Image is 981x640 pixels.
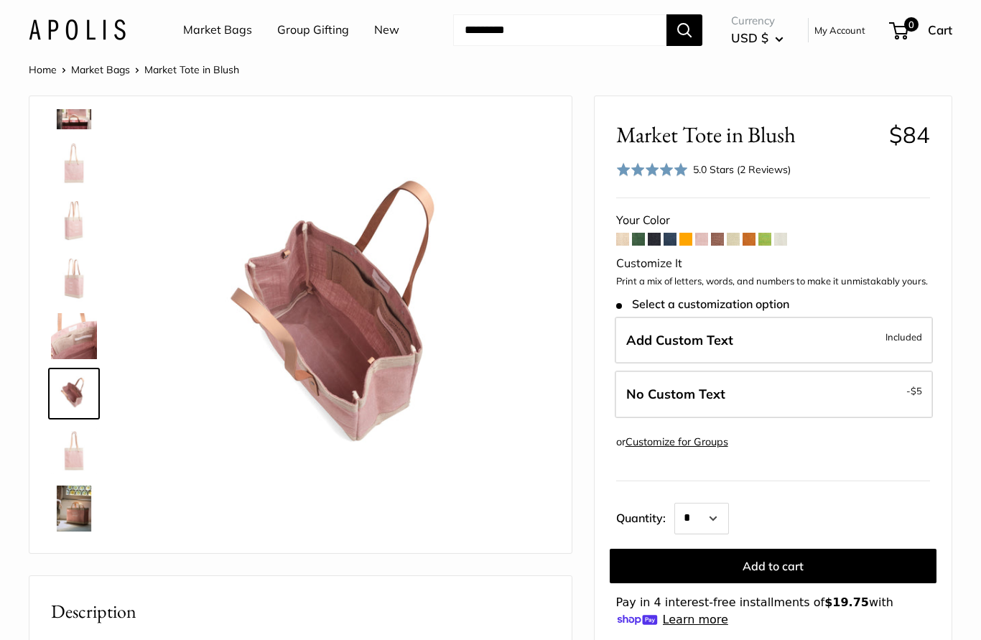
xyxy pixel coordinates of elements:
[616,274,930,289] p: Print a mix of letters, words, and numbers to make it unmistakably yours.
[48,483,100,534] a: Market Tote in Blush
[626,332,733,348] span: Add Custom Text
[891,19,952,42] a: 0 Cart
[48,253,100,305] a: Market Tote in Blush
[48,195,100,247] a: Market Tote in Blush
[29,19,126,40] img: Apolis
[48,368,100,419] a: Market Tote in Blush
[71,63,130,76] a: Market Bags
[615,371,933,418] label: Leave Blank
[374,19,399,41] a: New
[48,310,100,362] a: Market Tote in Blush
[615,317,933,364] label: Add Custom Text
[911,385,922,396] span: $5
[666,14,702,46] button: Search
[626,386,725,402] span: No Custom Text
[731,30,768,45] span: USD $
[731,27,784,50] button: USD $
[885,328,922,345] span: Included
[610,549,936,583] button: Add to cart
[693,162,791,177] div: 5.0 Stars (2 Reviews)
[616,159,791,180] div: 5.0 Stars (2 Reviews)
[51,371,97,417] img: Market Tote in Blush
[51,428,97,474] img: Market Tote in Blush
[928,22,952,37] span: Cart
[51,256,97,302] img: Market Tote in Blush
[616,210,930,231] div: Your Color
[51,198,97,244] img: Market Tote in Blush
[48,425,100,477] a: Market Tote in Blush
[183,19,252,41] a: Market Bags
[29,60,239,79] nav: Breadcrumb
[277,19,349,41] a: Group Gifting
[51,141,97,187] img: description_Seal of authenticity printed on the backside of every bag.
[51,486,97,532] img: Market Tote in Blush
[51,313,97,359] img: Market Tote in Blush
[904,17,919,32] span: 0
[29,63,57,76] a: Home
[906,382,922,399] span: -
[144,63,239,76] span: Market Tote in Blush
[616,253,930,274] div: Customize It
[616,121,878,148] span: Market Tote in Blush
[889,121,930,149] span: $84
[626,435,728,448] a: Customize for Groups
[814,22,865,39] a: My Account
[616,432,728,452] div: or
[144,118,550,524] img: Market Tote in Blush
[731,11,784,31] span: Currency
[48,138,100,190] a: description_Seal of authenticity printed on the backside of every bag.
[453,14,666,46] input: Search...
[616,297,789,311] span: Select a customization option
[51,598,550,626] h2: Description
[616,498,674,534] label: Quantity:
